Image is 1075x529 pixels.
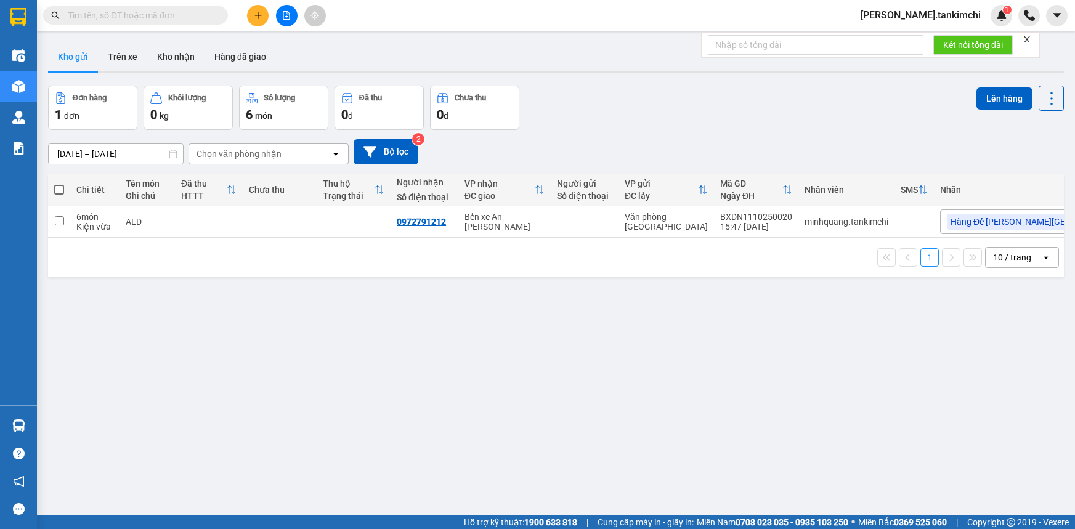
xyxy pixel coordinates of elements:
div: Số điện thoại [557,191,612,201]
div: Chi tiết [76,185,113,195]
div: VP nhận [464,179,535,188]
div: SMS [901,185,918,195]
div: Trạng thái [323,191,375,201]
div: Chọn văn phòng nhận [197,148,282,160]
img: warehouse-icon [12,80,25,93]
div: Người nhận [397,177,452,187]
div: Mã GD [720,179,782,188]
span: ⚪️ [851,520,855,525]
span: đơn [64,111,79,121]
button: Lên hàng [976,87,1032,110]
div: 10 / trang [993,251,1031,264]
span: search [51,11,60,20]
strong: 0708 023 035 - 0935 103 250 [736,517,848,527]
span: Miền Nam [697,515,848,529]
div: ĐC lấy [625,191,698,201]
div: Thu hộ [323,179,375,188]
span: Cung cấp máy in - giấy in: [598,515,694,529]
div: 6 món [76,212,113,222]
img: solution-icon [12,142,25,155]
svg: open [331,149,341,159]
span: file-add [282,11,291,20]
button: Hàng đã giao [205,42,276,71]
div: Chưa thu [249,185,310,195]
th: Toggle SortBy [317,174,391,206]
button: Trên xe [98,42,147,71]
span: copyright [1007,518,1015,527]
div: ALD [126,217,169,227]
input: Nhập số tổng đài [708,35,923,55]
button: Số lượng6món [239,86,328,130]
span: món [255,111,272,121]
button: Đơn hàng1đơn [48,86,137,130]
strong: 0369 525 060 [894,517,947,527]
th: Toggle SortBy [894,174,934,206]
span: | [956,515,958,529]
div: Chưa thu [455,94,486,102]
div: Đơn hàng [73,94,107,102]
div: Số lượng [264,94,295,102]
span: question-circle [13,448,25,459]
svg: open [1041,252,1051,262]
span: | [586,515,588,529]
sup: 2 [412,133,424,145]
img: warehouse-icon [12,49,25,62]
th: Toggle SortBy [714,174,798,206]
span: message [13,503,25,515]
button: plus [247,5,269,26]
button: Kết nối tổng đài [933,35,1013,55]
span: 1 [55,107,62,122]
div: Kiện vừa [76,222,113,232]
button: Kho nhận [147,42,205,71]
div: Bến xe An [PERSON_NAME] [464,212,545,232]
button: 1 [920,248,939,267]
input: Select a date range. [49,144,183,164]
th: Toggle SortBy [175,174,243,206]
div: Người gửi [557,179,612,188]
img: warehouse-icon [12,111,25,124]
button: Chưa thu0đ [430,86,519,130]
div: ĐC giao [464,191,535,201]
div: Ghi chú [126,191,169,201]
th: Toggle SortBy [619,174,714,206]
span: notification [13,475,25,487]
img: icon-new-feature [996,10,1007,21]
span: kg [160,111,169,121]
div: Văn phòng [GEOGRAPHIC_DATA] [625,212,708,232]
button: Khối lượng0kg [144,86,233,130]
button: Bộ lọc [354,139,418,164]
button: caret-down [1046,5,1068,26]
div: Tên món [126,179,169,188]
div: Khối lượng [168,94,206,102]
button: file-add [276,5,298,26]
span: 0 [437,107,444,122]
span: 0 [341,107,348,122]
div: minhquang.tankimchi [805,217,888,227]
strong: 1900 633 818 [524,517,577,527]
button: Kho gửi [48,42,98,71]
button: aim [304,5,326,26]
span: plus [254,11,262,20]
th: Toggle SortBy [458,174,551,206]
div: HTTT [181,191,227,201]
span: Hỗ trợ kỹ thuật: [464,515,577,529]
span: đ [348,111,353,121]
div: Nhân viên [805,185,888,195]
span: Kết nối tổng đài [943,38,1003,52]
div: Số điện thoại [397,192,452,202]
input: Tìm tên, số ĐT hoặc mã đơn [68,9,213,22]
span: caret-down [1052,10,1063,21]
div: VP gửi [625,179,698,188]
span: close [1023,35,1031,44]
span: Miền Bắc [858,515,947,529]
span: 6 [246,107,253,122]
sup: 1 [1003,6,1012,14]
span: 0 [150,107,157,122]
button: Đã thu0đ [335,86,424,130]
div: BXDN1110250020 [720,212,792,222]
img: phone-icon [1024,10,1035,21]
img: warehouse-icon [12,419,25,432]
div: 0972791212 [397,217,446,227]
span: [PERSON_NAME].tankimchi [851,7,991,23]
div: Đã thu [181,179,227,188]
